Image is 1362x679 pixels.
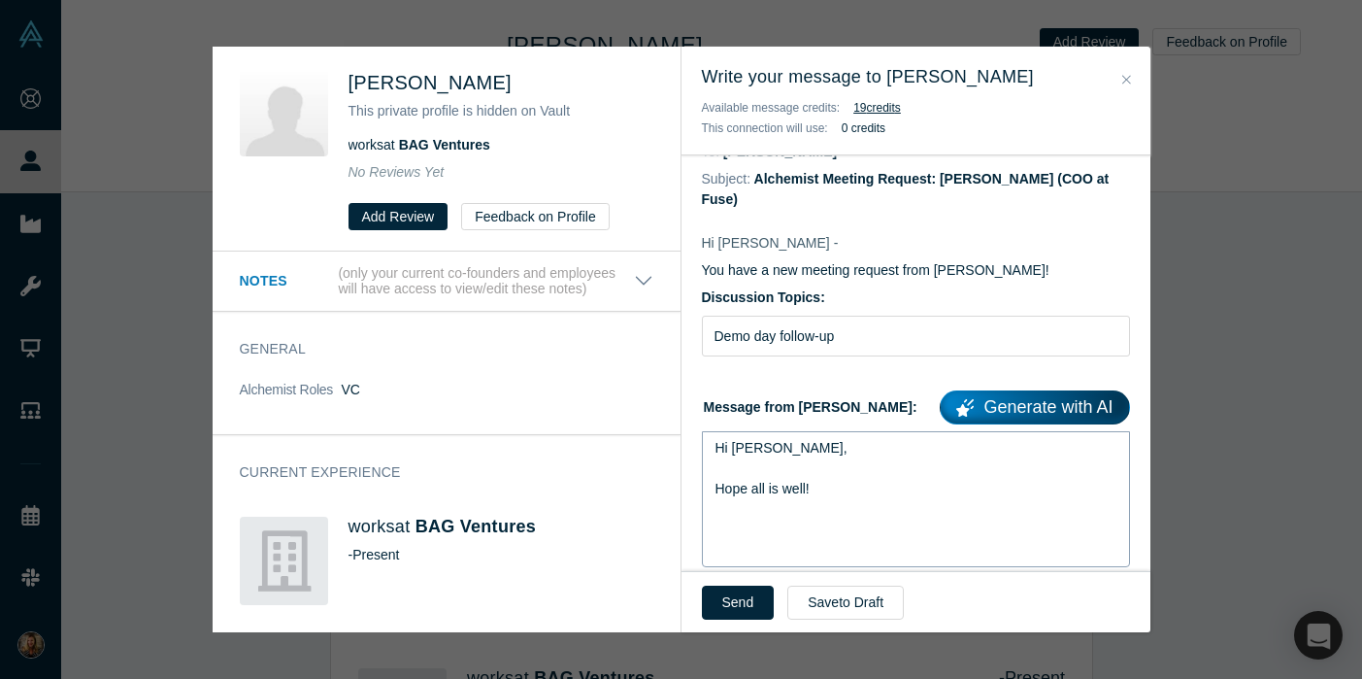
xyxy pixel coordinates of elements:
h3: General [240,339,626,359]
img: Bonita Stewart's Profile Image [240,68,328,156]
dt: Subject: [702,169,751,189]
button: Close [1116,69,1137,91]
button: Add Review [349,203,448,230]
button: 19credits [853,98,901,118]
dd: VC [342,380,653,400]
a: BAG Ventures [415,517,536,536]
span: Hi [PERSON_NAME], [715,440,847,456]
span: Available message credits: [702,101,841,115]
h3: Write your message to [PERSON_NAME] [702,64,1130,90]
div: rdw-wrapper [702,431,1130,567]
p: This private profile is hidden on Vault [349,101,653,121]
h4: works at [349,517,653,538]
label: Discussion Topics: [702,288,1130,308]
span: Hope all is well! [715,481,810,496]
p: (only your current co-founders and employees will have access to view/edit these notes) [338,265,633,298]
span: [PERSON_NAME] [349,72,512,93]
a: BAG Ventures [399,137,490,153]
b: 0 credits [842,121,885,135]
p: Hi [PERSON_NAME] - [702,233,1130,254]
label: Message from [PERSON_NAME]: [702,384,1130,424]
button: Notes (only your current co-founders and employees will have access to view/edit these notes) [240,265,653,298]
button: Feedback on Profile [461,203,610,230]
span: works at [349,137,490,153]
div: - Present [349,545,653,565]
dd: [PERSON_NAME] [723,144,837,159]
img: BAG Ventures's Logo [240,517,328,605]
a: Generate with AI [940,390,1129,424]
dd: Alchemist Meeting Request: [PERSON_NAME] (COO at Fuse) [702,171,1110,207]
button: Saveto Draft [787,586,904,620]
button: Send [702,586,775,620]
span: This connection will use: [702,121,828,135]
dt: Alchemist Roles [240,380,342,421]
h3: Current Experience [240,462,626,483]
h3: Notes [240,271,335,291]
span: No Reviews Yet [349,164,445,180]
p: You have a new meeting request from [PERSON_NAME]! [702,260,1130,281]
div: rdw-editor [715,438,1117,499]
